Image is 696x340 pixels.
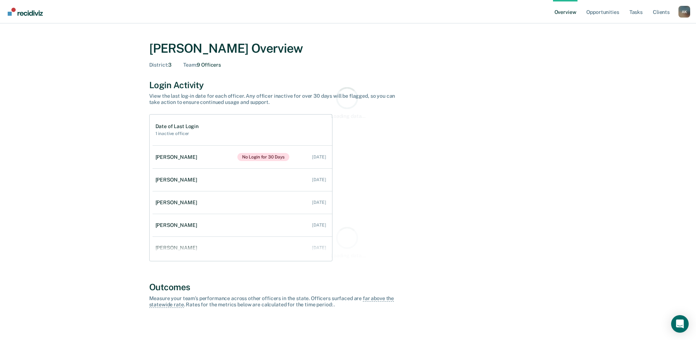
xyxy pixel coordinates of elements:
a: [PERSON_NAME] [DATE] [153,169,332,190]
div: [PERSON_NAME] Overview [149,41,547,56]
div: Measure your team’s performance across other officer s in the state. Officer s surfaced are . Rat... [149,295,405,308]
a: [PERSON_NAME] [DATE] [153,215,332,236]
div: [PERSON_NAME] [155,245,200,251]
span: District : [149,62,169,68]
span: No Login for 30 Days [237,153,290,161]
a: [PERSON_NAME]No Login for 30 Days [DATE] [153,146,332,168]
div: [PERSON_NAME] [155,199,200,206]
a: [PERSON_NAME] [DATE] [153,238,332,258]
h1: Date of Last Login [155,123,199,130]
button: Profile dropdown button [678,6,690,18]
a: [PERSON_NAME] [DATE] [153,192,332,213]
h2: 1 inactive officer [155,131,199,136]
div: [DATE] [312,154,326,160]
div: [PERSON_NAME] [155,222,200,228]
div: [DATE] [312,177,326,182]
div: Outcomes [149,282,547,292]
img: Recidiviz [8,8,43,16]
span: far above the statewide rate [149,295,394,308]
div: [DATE] [312,245,326,250]
div: 9 Officers [183,62,221,68]
span: Team : [183,62,197,68]
div: Open Intercom Messenger [671,315,689,333]
div: View the last log-in date for each officer. Any officer inactive for over 30 days will be flagged... [149,93,405,105]
div: Loading data... [331,113,365,119]
div: 3 [149,62,172,68]
div: [PERSON_NAME] [155,154,200,160]
div: [DATE] [312,200,326,205]
div: [PERSON_NAME] [155,177,200,183]
div: A K [678,6,690,18]
div: [DATE] [312,223,326,228]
